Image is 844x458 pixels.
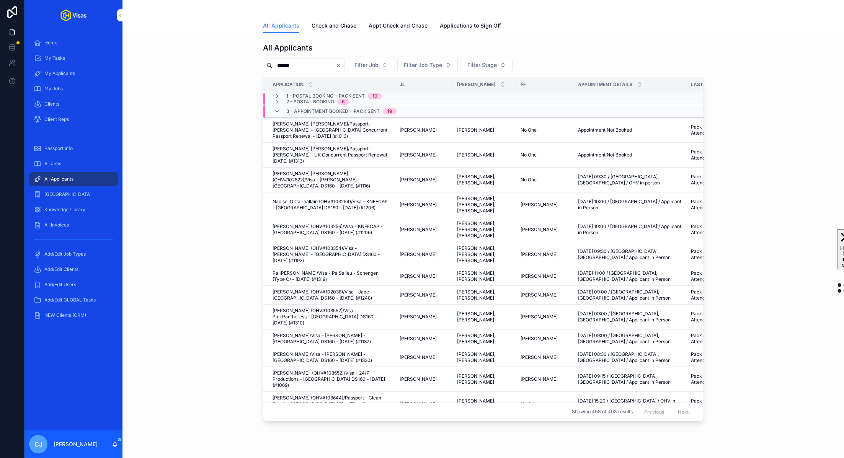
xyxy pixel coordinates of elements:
[457,398,511,410] a: [PERSON_NAME], [PERSON_NAME]
[578,152,682,158] a: Appointment Not Booked
[44,145,73,152] span: Passport Info
[400,227,437,233] span: [PERSON_NAME]
[286,108,380,114] span: 3 - Appointment Booked + Pack Sent
[400,251,437,258] span: [PERSON_NAME]
[691,174,745,186] a: Pack Sent/ Appt. to Attend
[273,223,390,236] a: [PERSON_NAME] (OHV#103256)/Visa - KNEECAP - [GEOGRAPHIC_DATA] DS160 - [DATE] (#1206)
[372,93,377,99] div: 10
[521,292,558,298] span: [PERSON_NAME]
[578,223,682,236] a: [DATE] 10:00 / [GEOGRAPHIC_DATA] / Applicant in Person
[521,376,569,382] a: [PERSON_NAME]
[29,187,118,201] a: [GEOGRAPHIC_DATA]
[691,289,745,301] a: Pack Sent/ Appt. to Attend
[457,270,511,282] a: [PERSON_NAME], [PERSON_NAME]
[44,297,96,303] span: Add/Edit GLOBAL Tasks
[691,270,745,282] span: Pack Sent/ Appt. to Attend
[578,152,632,158] span: Appointment Not Booked
[273,332,390,345] a: [PERSON_NAME]/Visa - [PERSON_NAME] - [GEOGRAPHIC_DATA] DS160 - [DATE] (#1137)
[29,51,118,65] a: My Tasks
[457,174,511,186] a: [PERSON_NAME], [PERSON_NAME]
[691,199,745,211] a: Pack Sent/ Appt. to Attend
[578,332,682,345] a: [DATE] 09:00 / [GEOGRAPHIC_DATA], [GEOGRAPHIC_DATA] / Applicant in Person
[342,99,345,105] div: 6
[400,251,448,258] a: [PERSON_NAME]
[457,373,511,385] span: [PERSON_NAME], [PERSON_NAME]
[457,311,511,323] a: [PERSON_NAME], [PERSON_NAME]
[29,157,118,171] a: All Jobs
[400,202,448,208] a: [PERSON_NAME]
[354,61,379,69] span: Filter Job
[521,227,558,233] span: [PERSON_NAME]
[578,174,682,186] a: [DATE] 09:30 / [GEOGRAPHIC_DATA], [GEOGRAPHIC_DATA] / OHV in person
[457,289,511,301] a: [PERSON_NAME], [PERSON_NAME]
[521,177,569,183] a: No One
[44,40,57,46] span: Home
[29,247,118,261] a: Add/Edit Job Types
[273,289,390,301] a: [PERSON_NAME] (OHV#102038)/Visa - Jade - [GEOGRAPHIC_DATA] DS160 - [DATE] (#1248)
[400,127,448,133] a: [PERSON_NAME]
[457,127,494,133] span: [PERSON_NAME]
[29,97,118,111] a: Clients
[29,293,118,307] a: Add/Edit GLOBAL Tasks
[521,81,526,88] span: FF
[369,19,428,34] a: Appt Check and Chase
[691,373,745,385] a: Pack Sent/ Appt. to Attend
[400,152,437,158] span: [PERSON_NAME]
[44,161,61,167] span: All Jobs
[29,36,118,50] a: Home
[286,99,334,105] span: 2 - Postal Booking
[286,93,365,99] span: 1 - Postal Booking + Pack Sent
[578,127,632,133] span: Appointment Not Booked
[273,121,390,139] a: [PERSON_NAME] [PERSON_NAME]/Passport - [PERSON_NAME] - [GEOGRAPHIC_DATA] Concurrent Passport Rene...
[273,199,390,211] a: Naoise O Caireallain (OHV#103254)/Visa - KNEECAP - [GEOGRAPHIC_DATA] DS160 - [DATE] (#1206)
[400,81,405,88] span: JL
[457,245,511,264] a: [PERSON_NAME], [PERSON_NAME], [PERSON_NAME]
[312,22,356,29] span: Check and Chase
[29,278,118,292] a: Add/Edit Users
[404,61,442,69] span: Filter Job Type
[44,312,86,318] span: NEW Clients (CRM)
[387,108,392,114] div: 19
[691,149,745,161] span: Pack Sent/ Appt. to Attend
[578,81,632,88] span: Appointment Details
[691,124,745,136] a: Pack Sent/ Appt. to Attend
[521,401,537,407] span: No One
[273,81,304,88] span: Application
[578,248,682,261] span: [DATE] 09:30 / [GEOGRAPHIC_DATA], [GEOGRAPHIC_DATA] / Applicant in Person
[521,273,558,279] span: [PERSON_NAME]
[312,19,356,34] a: Check and Chase
[273,308,390,326] a: [PERSON_NAME] (OHV#103552)/Visa - PinkPantheress - [GEOGRAPHIC_DATA] DS160 - [DATE] (#1310)
[400,292,437,298] span: [PERSON_NAME]
[691,81,717,88] span: Last Task
[400,227,448,233] a: [PERSON_NAME]
[521,292,569,298] a: [PERSON_NAME]
[29,172,118,186] a: All Applicants
[44,70,75,77] span: My Applicants
[578,373,682,385] a: [DATE] 09:15 / [GEOGRAPHIC_DATA], [GEOGRAPHIC_DATA] / Applicant in Person
[457,152,494,158] span: [PERSON_NAME]
[400,336,437,342] span: [PERSON_NAME]
[273,245,390,264] span: [PERSON_NAME] (OHV#103354)/Visa - [PERSON_NAME] - [GEOGRAPHIC_DATA] DS160 - [DATE] (#1193)
[29,218,118,232] a: All Invoices
[691,223,745,236] span: Pack Sent/ Appt. to Attend
[400,292,448,298] a: [PERSON_NAME]
[273,146,390,164] a: [PERSON_NAME] [PERSON_NAME]/Passport - [PERSON_NAME] - UK Concurrent Passport Renewal - [DATE] (#...
[521,336,569,342] a: [PERSON_NAME]
[400,202,437,208] span: [PERSON_NAME]
[578,199,682,211] a: [DATE] 10:00 / [GEOGRAPHIC_DATA] / Applicant in Person
[578,270,682,282] span: [DATE] 11:00 / [GEOGRAPHIC_DATA], [GEOGRAPHIC_DATA] / Applicant in Person
[691,248,745,261] a: Pack Sent/ Appt. to Attend
[400,354,448,360] a: [PERSON_NAME]
[400,127,437,133] span: [PERSON_NAME]
[521,314,569,320] a: [PERSON_NAME]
